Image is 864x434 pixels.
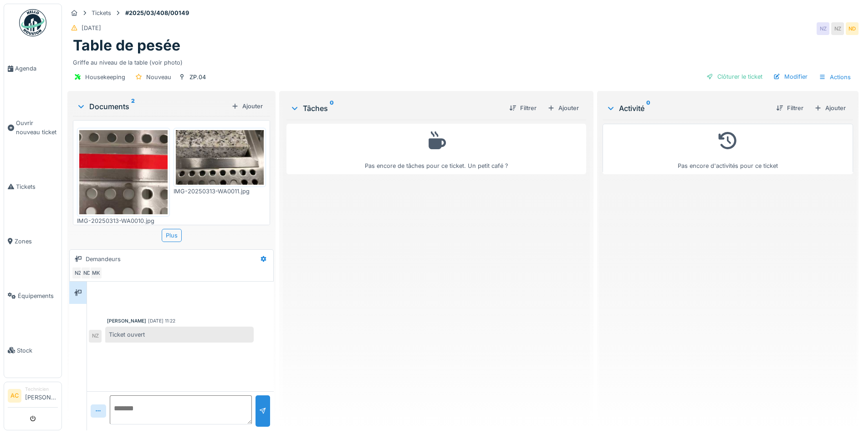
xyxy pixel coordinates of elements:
div: Griffe au niveau de la table (voir photo) [73,55,853,67]
sup: 0 [330,103,334,114]
h1: Table de pesée [73,37,180,54]
li: AC [8,389,21,403]
div: [PERSON_NAME] [107,318,146,324]
a: Stock [4,323,61,378]
div: Ajouter [228,100,266,112]
div: Plus [162,229,182,242]
span: Tickets [16,182,58,191]
a: Zones [4,214,61,268]
li: [PERSON_NAME] [25,386,58,405]
span: Zones [15,237,58,246]
span: Agenda [15,64,58,73]
div: Actions [815,71,855,84]
div: NZ [831,22,844,35]
div: Filtrer [772,102,807,114]
div: IMG-20250313-WA0010.jpg [77,217,170,225]
div: NZ [72,267,84,279]
div: Clôturer le ticket [703,71,766,83]
a: Agenda [4,41,61,96]
div: NZ [89,330,102,343]
div: NZ [817,22,829,35]
div: Housekeeping [85,73,125,81]
div: Ajouter [811,102,849,114]
div: IMG-20250313-WA0011.jpg [174,187,266,196]
div: Ajouter [544,102,583,114]
div: Documents [77,101,228,112]
div: ND [846,22,859,35]
div: Pas encore de tâches pour ce ticket. Un petit café ? [292,128,580,170]
div: Demandeurs [86,255,121,263]
img: 09dnzqtyd6x3ez7kaezusmlee4xu [79,130,168,214]
div: [DATE] 11:22 [148,318,175,324]
span: Ouvrir nouveau ticket [16,119,58,136]
img: Badge_color-CXgf-gQk.svg [19,9,46,36]
a: Ouvrir nouveau ticket [4,96,61,159]
span: Équipements [18,292,58,300]
div: Ticket ouvert [105,327,254,343]
strong: #2025/03/408/00149 [122,9,193,17]
div: MK [90,267,102,279]
a: Tickets [4,159,61,214]
sup: 2 [131,101,135,112]
a: AC Technicien[PERSON_NAME] [8,386,58,408]
div: Tickets [92,9,111,17]
div: ZP.04 [189,73,206,81]
div: Activité [606,103,769,114]
img: dvymv59wwxmp1r5120ypykgh1vji [176,130,264,185]
span: Stock [17,346,58,355]
sup: 0 [646,103,650,114]
div: Tâches [290,103,502,114]
div: [DATE] [82,24,101,32]
div: Technicien [25,386,58,393]
a: Équipements [4,268,61,323]
div: Modifier [770,71,811,83]
div: Pas encore d'activités pour ce ticket [608,128,847,170]
div: Nouveau [146,73,171,81]
div: ND [81,267,93,279]
div: Filtrer [506,102,540,114]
